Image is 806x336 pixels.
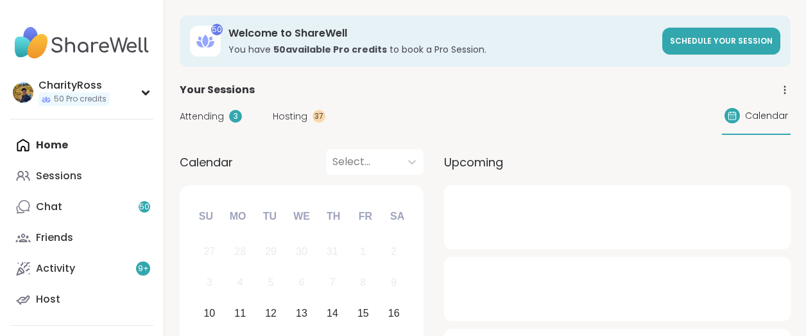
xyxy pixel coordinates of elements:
h3: Welcome to ShareWell [228,26,655,40]
a: Host [10,284,153,315]
span: Calendar [745,109,788,123]
div: 9 [391,274,397,291]
div: Not available Monday, August 4th, 2025 [227,269,254,297]
div: Mo [223,202,252,231]
div: Not available Sunday, July 27th, 2025 [196,238,223,266]
span: Attending [180,110,224,123]
div: Friends [36,231,73,245]
div: Sa [383,202,411,231]
div: 29 [265,243,277,260]
div: 3 [207,274,212,291]
div: We [287,202,316,231]
div: 30 [296,243,307,260]
div: 13 [296,305,307,322]
div: Sessions [36,169,82,183]
div: Su [192,202,220,231]
div: Not available Wednesday, July 30th, 2025 [288,238,316,266]
a: Friends [10,222,153,253]
div: 8 [360,274,366,291]
div: Host [36,292,60,306]
div: 12 [265,305,277,322]
b: 50 available Pro credit s [273,43,387,56]
div: Choose Monday, August 11th, 2025 [227,300,254,328]
a: Activity9+ [10,253,153,284]
div: Choose Sunday, August 10th, 2025 [196,300,223,328]
div: 15 [357,305,369,322]
div: Activity [36,261,75,276]
span: 50 Pro credits [54,94,107,105]
div: Not available Thursday, August 7th, 2025 [319,269,347,297]
div: Chat [36,200,62,214]
div: 31 [327,243,338,260]
span: Your Sessions [180,82,255,98]
div: 4 [237,274,243,291]
div: 11 [234,305,246,322]
span: Schedule your session [670,35,773,46]
div: Not available Saturday, August 9th, 2025 [380,269,407,297]
div: 3 [229,110,242,123]
div: Not available Sunday, August 3rd, 2025 [196,269,223,297]
div: Choose Saturday, August 16th, 2025 [380,300,407,328]
div: Not available Tuesday, August 5th, 2025 [257,269,285,297]
div: Th [320,202,348,231]
div: Not available Thursday, July 31st, 2025 [319,238,347,266]
img: ShareWell Nav Logo [10,21,153,66]
div: 10 [203,305,215,322]
div: 14 [327,305,338,322]
div: Fr [351,202,379,231]
div: Not available Friday, August 8th, 2025 [349,269,377,297]
div: 1 [360,243,366,260]
div: Choose Friday, August 15th, 2025 [349,300,377,328]
a: Sessions [10,161,153,191]
span: 9 + [138,263,149,274]
div: 50 [211,24,223,35]
h3: You have to book a Pro Session. [228,43,655,56]
div: Not available Tuesday, July 29th, 2025 [257,238,285,266]
div: Choose Wednesday, August 13th, 2025 [288,300,316,328]
a: Schedule your session [662,28,780,55]
div: Choose Tuesday, August 12th, 2025 [257,300,285,328]
div: Choose Thursday, August 14th, 2025 [319,300,347,328]
div: 6 [299,274,305,291]
span: 50 [139,202,150,213]
div: 37 [313,110,325,123]
div: 2 [391,243,397,260]
div: Not available Wednesday, August 6th, 2025 [288,269,316,297]
div: Not available Friday, August 1st, 2025 [349,238,377,266]
span: Calendar [180,154,233,171]
div: 28 [234,243,246,260]
span: Hosting [273,110,307,123]
span: Upcoming [444,154,503,171]
div: 16 [388,305,400,322]
div: 7 [329,274,335,291]
div: Not available Saturday, August 2nd, 2025 [380,238,407,266]
a: Chat50 [10,191,153,222]
div: Tu [255,202,284,231]
div: CharityRoss [39,78,109,93]
div: 5 [268,274,274,291]
div: Not available Monday, July 28th, 2025 [227,238,254,266]
div: 27 [203,243,215,260]
img: CharityRoss [13,82,33,103]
